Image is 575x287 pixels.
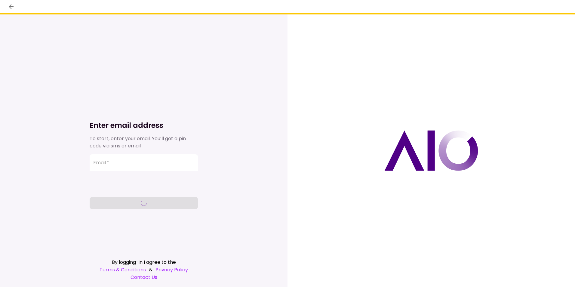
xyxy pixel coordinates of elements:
a: Privacy Policy [155,266,188,273]
a: Terms & Conditions [100,266,146,273]
div: & [90,266,198,273]
div: By logging-in I agree to the [90,258,198,266]
button: back [6,2,16,12]
div: To start, enter your email. You’ll get a pin code via sms or email [90,135,198,150]
a: Contact Us [90,273,198,281]
img: AIO logo [384,130,478,171]
h1: Enter email address [90,121,198,130]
